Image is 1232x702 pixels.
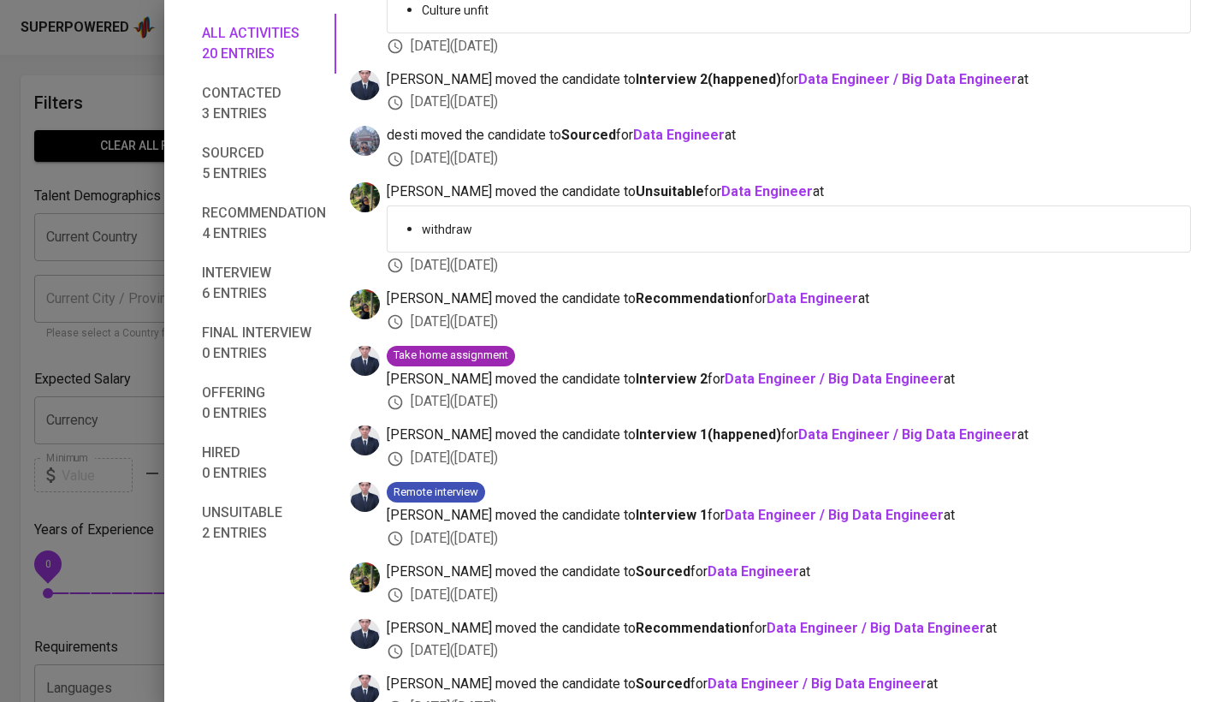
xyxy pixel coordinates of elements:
[636,290,749,306] b: Recommendation
[350,619,380,649] img: afandi@glints.com
[636,507,708,523] b: Interview 1
[202,443,326,484] span: Hired 0 entries
[202,323,326,364] span: Final interview 0 entries
[387,562,1191,582] span: [PERSON_NAME] moved the candidate to for at
[708,563,799,580] a: Data Engineer
[422,2,1176,19] p: Culture unfit
[633,127,725,143] a: Data Engineer
[202,263,326,304] span: Interview 6 entries
[798,426,1017,443] a: Data Engineer / Big Data Engineer
[387,370,1191,390] span: [PERSON_NAME] moved the candidate to for at
[202,23,326,64] span: All activities 20 entries
[202,143,326,184] span: Sourced 5 entries
[725,371,944,387] a: Data Engineer / Big Data Engineer
[636,675,690,692] b: Sourced
[767,290,858,306] a: Data Engineer
[798,71,1017,87] a: Data Engineer / Big Data Engineer
[708,675,927,692] a: Data Engineer / Big Data Engineer
[387,149,1191,169] div: [DATE] ( [DATE] )
[561,127,616,143] b: Sourced
[636,71,781,87] b: Interview 2 ( happened )
[350,70,380,100] img: afandi@glints.com
[387,675,1191,694] span: [PERSON_NAME] moved the candidate to for at
[767,620,986,636] a: Data Engineer / Big Data Engineer
[387,619,1191,639] span: [PERSON_NAME] moved the candidate to for at
[387,641,1191,661] div: [DATE] ( [DATE] )
[721,183,813,199] a: Data Engineer
[387,289,1191,309] span: [PERSON_NAME] moved the candidate to for at
[350,425,380,455] img: afandi@glints.com
[202,383,326,424] span: Offering 0 entries
[202,203,326,244] span: Recommendation 4 entries
[350,289,380,319] img: nadhira.safa@glints.com
[636,371,708,387] b: Interview 2
[202,503,326,544] span: Unsuitable 2 entries
[350,346,380,376] img: afandi@glints.com
[422,221,1176,238] p: withdraw
[387,425,1191,445] span: [PERSON_NAME] moved the candidate to for at
[350,482,380,512] img: afandi@glints.com
[725,507,944,523] a: Data Engineer / Big Data Engineer
[387,37,1191,57] div: [DATE] ( [DATE] )
[387,529,1191,549] div: [DATE] ( [DATE] )
[350,182,380,212] img: nadhira.safa@glints.com
[387,182,1191,202] span: [PERSON_NAME] moved the candidate to for at
[350,562,380,592] img: nadhira.safa@glints.com
[387,92,1191,112] div: [DATE] ( [DATE] )
[636,183,704,199] b: Unsuitable
[387,485,485,501] span: Remote interview
[387,506,1191,526] span: [PERSON_NAME] moved the candidate to for at
[387,392,1191,412] div: [DATE] ( [DATE] )
[387,312,1191,332] div: [DATE] ( [DATE] )
[387,449,1191,468] div: [DATE] ( [DATE] )
[636,426,781,443] b: Interview 1 ( happened )
[202,83,326,124] span: Contacted 3 entries
[387,348,515,364] span: Take home assignment
[636,563,690,580] b: Sourced
[387,126,1191,146] span: desti moved the candidate to for at
[387,586,1191,605] div: [DATE] ( [DATE] )
[636,620,749,636] b: Recommendation
[387,256,1191,276] div: [DATE] ( [DATE] )
[387,70,1191,90] span: [PERSON_NAME] moved the candidate to for at
[350,126,380,156] img: destiputri@glints.com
